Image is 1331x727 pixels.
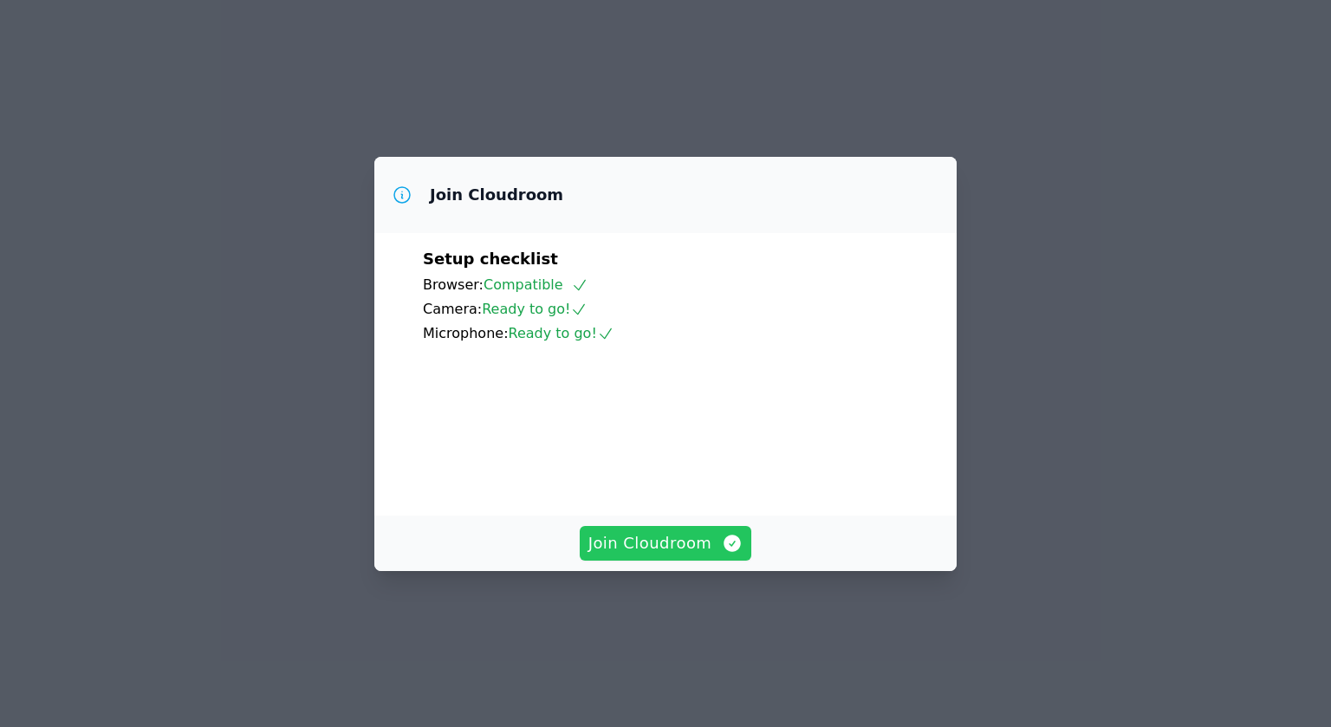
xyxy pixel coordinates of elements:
span: Ready to go! [482,301,588,317]
span: Compatible [484,276,588,293]
span: Ready to go! [509,325,614,341]
span: Browser: [423,276,484,293]
button: Join Cloudroom [580,526,752,561]
span: Setup checklist [423,250,558,268]
span: Join Cloudroom [588,531,743,555]
h3: Join Cloudroom [430,185,563,205]
span: Camera: [423,301,482,317]
span: Microphone: [423,325,509,341]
